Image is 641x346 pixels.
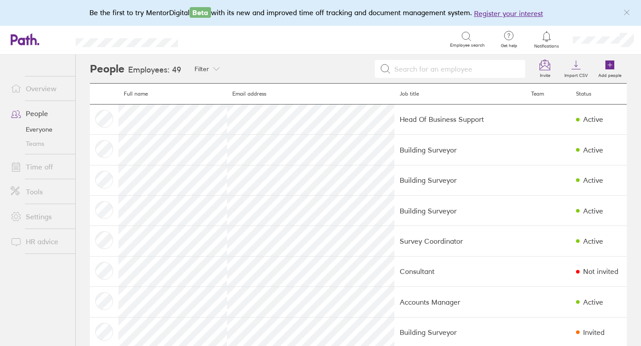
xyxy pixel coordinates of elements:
[4,137,75,151] a: Teams
[90,55,125,83] h2: People
[394,256,526,286] td: Consultant
[394,135,526,165] td: Building Surveyor
[394,104,526,134] td: Head Of Business Support
[593,55,627,83] a: Add people
[227,84,394,105] th: Email address
[4,122,75,137] a: Everyone
[532,44,561,49] span: Notifications
[535,70,556,78] label: Invite
[583,115,603,123] div: Active
[450,43,485,48] span: Employee search
[391,60,520,77] input: Search for an employee
[583,237,603,245] div: Active
[4,158,75,176] a: Time off
[394,84,526,105] th: Job title
[532,30,561,49] a: Notifications
[559,70,593,78] label: Import CSV
[593,70,627,78] label: Add people
[4,80,75,97] a: Overview
[394,196,526,226] td: Building Surveyor
[583,176,603,184] div: Active
[571,84,627,105] th: Status
[128,65,181,75] h3: Employees: 49
[583,298,603,306] div: Active
[118,84,227,105] th: Full name
[495,43,523,48] span: Get help
[583,267,618,275] div: Not invited
[394,226,526,256] td: Survey Coordinator
[583,207,603,215] div: Active
[559,55,593,83] a: Import CSV
[531,55,559,83] a: Invite
[394,287,526,317] td: Accounts Manager
[583,328,604,336] div: Invited
[474,8,543,19] button: Register your interest
[526,84,571,105] th: Team
[4,183,75,201] a: Tools
[394,165,526,195] td: Building Surveyor
[4,105,75,122] a: People
[4,208,75,225] a: Settings
[4,233,75,250] a: HR advice
[89,7,552,19] div: Be the first to try MentorDigital with its new and improved time off tracking and document manage...
[583,146,603,154] div: Active
[202,35,225,43] div: Search
[190,7,211,18] span: Beta
[195,65,209,72] span: Filter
